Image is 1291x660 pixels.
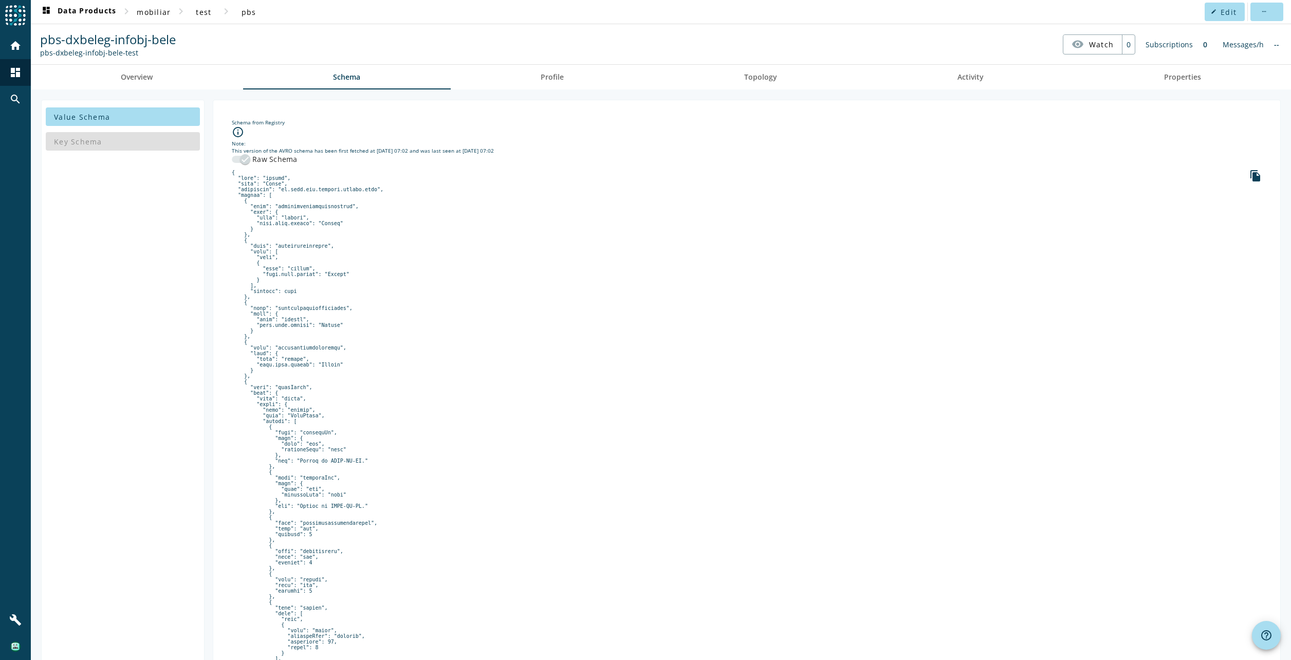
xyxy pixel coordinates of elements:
[40,31,176,48] span: pbs-dxbeleg-infobj-bele
[120,5,133,17] mat-icon: chevron_right
[232,3,265,21] button: pbs
[744,74,777,81] span: Topology
[541,74,564,81] span: Profile
[1072,38,1084,50] mat-icon: visibility
[9,66,22,79] mat-icon: dashboard
[333,74,360,81] span: Schema
[1140,34,1198,54] div: Subscriptions
[232,140,1262,147] div: Note:
[40,48,176,58] div: Kafka Topic: pbs-dxbeleg-infobj-bele-test
[1261,9,1266,14] mat-icon: more_horiz
[9,93,22,105] mat-icon: search
[232,126,244,138] i: info_outline
[1063,35,1122,53] button: Watch
[187,3,220,21] button: test
[196,7,211,17] span: test
[1249,170,1262,182] i: file_copy
[1260,629,1272,641] mat-icon: help_outline
[10,641,21,652] img: 2328aa3c191fe0367592daf632b78e99
[36,3,120,21] button: Data Products
[1218,34,1269,54] div: Messages/h
[54,112,110,122] span: Value Schema
[242,7,256,17] span: pbs
[9,614,22,626] mat-icon: build
[1089,35,1114,53] span: Watch
[957,74,984,81] span: Activity
[232,119,1262,126] div: Schema from Registry
[1211,9,1216,14] mat-icon: edit
[175,5,187,17] mat-icon: chevron_right
[46,107,200,126] button: Value Schema
[5,5,26,26] img: spoud-logo.svg
[133,3,175,21] button: mobiliar
[1205,3,1245,21] button: Edit
[220,5,232,17] mat-icon: chevron_right
[1221,7,1237,17] span: Edit
[9,40,22,52] mat-icon: home
[137,7,171,17] span: mobiliar
[40,6,116,18] span: Data Products
[250,154,298,164] label: Raw Schema
[121,74,153,81] span: Overview
[1198,34,1212,54] div: 0
[1122,35,1135,54] div: 0
[1164,74,1201,81] span: Properties
[232,147,1262,154] div: This version of the AVRO schema has been first fetched at [DATE] 07:02 and was last seen at [DATE...
[40,6,52,18] mat-icon: dashboard
[1269,34,1284,54] div: No information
